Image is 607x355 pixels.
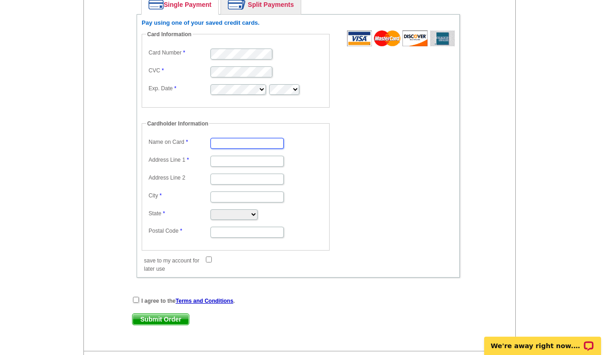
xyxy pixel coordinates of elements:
[149,156,210,164] label: Address Line 1
[149,174,210,182] label: Address Line 2
[149,49,210,57] label: Card Number
[146,120,209,128] legend: Cardholder Information
[149,138,210,146] label: Name on Card
[149,84,210,93] label: Exp. Date
[142,19,455,27] h6: Pay using one of your saved credit cards.
[149,227,210,235] label: Postal Code
[141,298,235,304] strong: I agree to the .
[347,30,455,46] img: acceptedCards.gif
[149,66,210,75] label: CVC
[149,191,210,200] label: City
[144,257,205,273] label: save to my account for later use
[132,314,189,325] span: Submit Order
[149,209,210,218] label: State
[176,298,233,304] a: Terms and Conditions
[478,326,607,355] iframe: LiveChat chat widget
[146,30,193,38] legend: Card Information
